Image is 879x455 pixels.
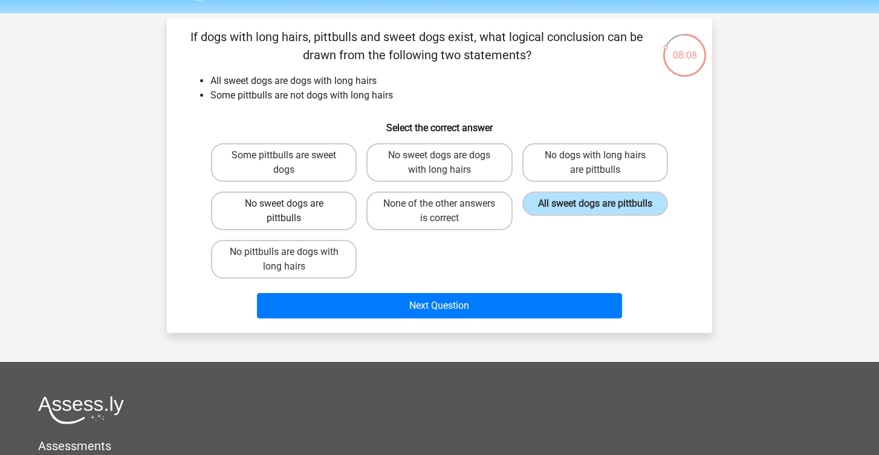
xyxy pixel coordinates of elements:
[522,192,668,216] label: All sweet dogs are pittbulls
[211,240,357,279] label: No pittbulls are dogs with long hairs
[186,28,647,64] p: If dogs with long hairs, pittbulls and sweet dogs exist, what logical conclusion can be drawn fro...
[38,396,124,424] img: Assessly logo
[366,192,512,230] label: None of the other answers is correct
[211,143,357,182] label: Some pittbulls are sweet dogs
[662,33,707,63] div: 08:08
[522,143,668,182] label: No dogs with long hairs are pittbulls
[366,143,512,182] label: No sweet dogs are dogs with long hairs
[210,74,693,88] li: All sweet dogs are dogs with long hairs
[186,112,693,134] h6: Select the correct answer
[257,293,623,318] button: Next Question
[211,192,357,230] label: No sweet dogs are pittbulls
[38,439,841,453] h5: Assessments
[210,88,693,103] li: Some pittbulls are not dogs with long hairs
